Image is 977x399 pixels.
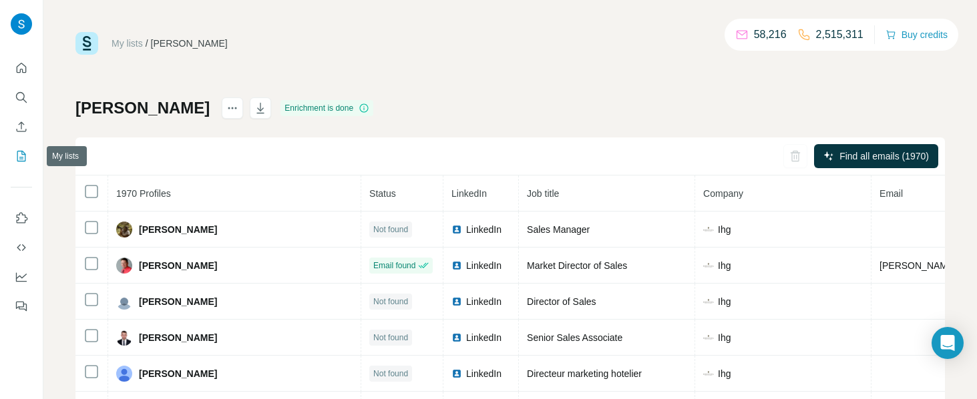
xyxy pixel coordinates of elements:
[886,25,948,44] button: Buy credits
[703,299,714,303] img: company-logo
[116,188,171,199] span: 1970 Profiles
[112,38,143,49] a: My lists
[139,295,217,308] span: [PERSON_NAME]
[11,56,32,80] button: Quick start
[718,223,731,236] span: Ihg
[466,223,502,236] span: LinkedIn
[754,27,787,43] p: 58,216
[527,296,596,307] span: Director of Sales
[880,188,903,199] span: Email
[369,188,396,199] span: Status
[11,206,32,230] button: Use Surfe on LinkedIn
[222,97,243,119] button: actions
[11,265,32,289] button: Dashboard
[373,260,415,272] span: Email found
[451,224,462,235] img: LinkedIn logo
[151,37,228,50] div: [PERSON_NAME]
[116,294,132,310] img: Avatar
[703,227,714,231] img: company-logo
[527,224,590,235] span: Sales Manager
[11,115,32,139] button: Enrich CSV
[116,366,132,382] img: Avatar
[816,27,863,43] p: 2,515,311
[703,263,714,267] img: company-logo
[527,368,642,379] span: Directeur marketing hotelier
[11,13,32,35] img: Avatar
[932,327,964,359] div: Open Intercom Messenger
[451,368,462,379] img: LinkedIn logo
[280,100,373,116] div: Enrichment is done
[466,295,502,308] span: LinkedIn
[139,331,217,344] span: [PERSON_NAME]
[11,144,32,168] button: My lists
[451,296,462,307] img: LinkedIn logo
[703,335,714,339] img: company-logo
[466,259,502,272] span: LinkedIn
[75,97,210,119] h1: [PERSON_NAME]
[703,188,743,199] span: Company
[75,32,98,55] img: Surfe Logo
[718,331,731,344] span: Ihg
[116,330,132,346] img: Avatar
[139,223,217,236] span: [PERSON_NAME]
[527,332,622,343] span: Senior Sales Associate
[718,295,731,308] span: Ihg
[718,259,731,272] span: Ihg
[527,188,559,199] span: Job title
[11,85,32,109] button: Search
[451,332,462,343] img: LinkedIn logo
[703,371,714,375] img: company-logo
[451,260,462,271] img: LinkedIn logo
[146,37,148,50] li: /
[11,236,32,260] button: Use Surfe API
[839,149,929,163] span: Find all emails (1970)
[466,331,502,344] span: LinkedIn
[139,259,217,272] span: [PERSON_NAME]
[718,367,731,380] span: Ihg
[466,367,502,380] span: LinkedIn
[814,144,938,168] button: Find all emails (1970)
[139,367,217,380] span: [PERSON_NAME]
[451,188,487,199] span: LinkedIn
[116,222,132,238] img: Avatar
[527,260,627,271] span: Market Director of Sales
[373,224,408,236] span: Not found
[116,258,132,274] img: Avatar
[373,368,408,380] span: Not found
[11,294,32,318] button: Feedback
[373,332,408,344] span: Not found
[373,296,408,308] span: Not found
